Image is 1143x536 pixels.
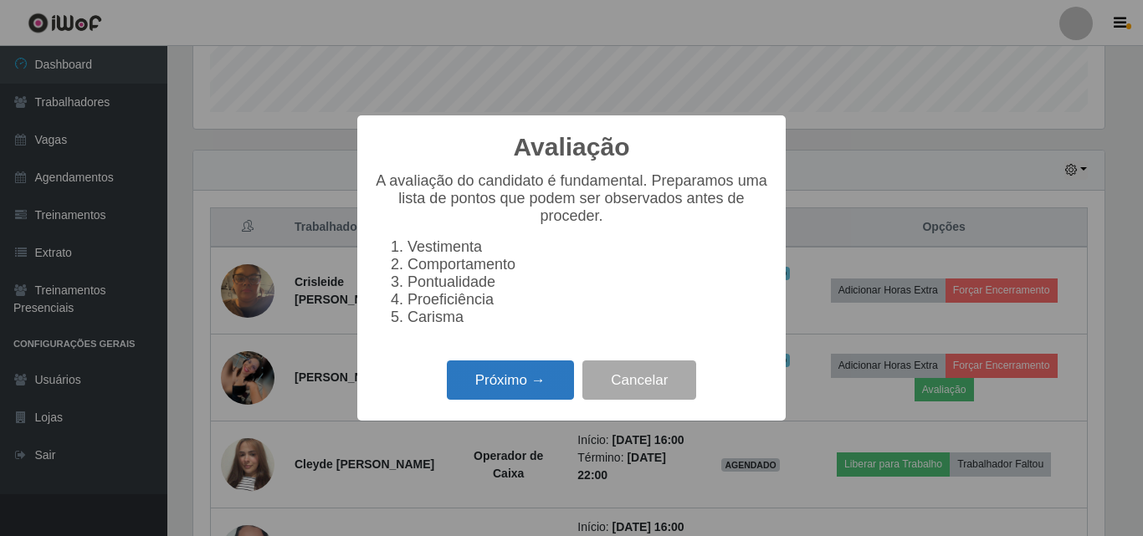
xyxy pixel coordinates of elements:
[407,291,769,309] li: Proeficiência
[514,132,630,162] h2: Avaliação
[407,273,769,291] li: Pontualidade
[582,360,696,400] button: Cancelar
[407,238,769,256] li: Vestimenta
[374,172,769,225] p: A avaliação do candidato é fundamental. Preparamos uma lista de pontos que podem ser observados a...
[407,309,769,326] li: Carisma
[447,360,574,400] button: Próximo →
[407,256,769,273] li: Comportamento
